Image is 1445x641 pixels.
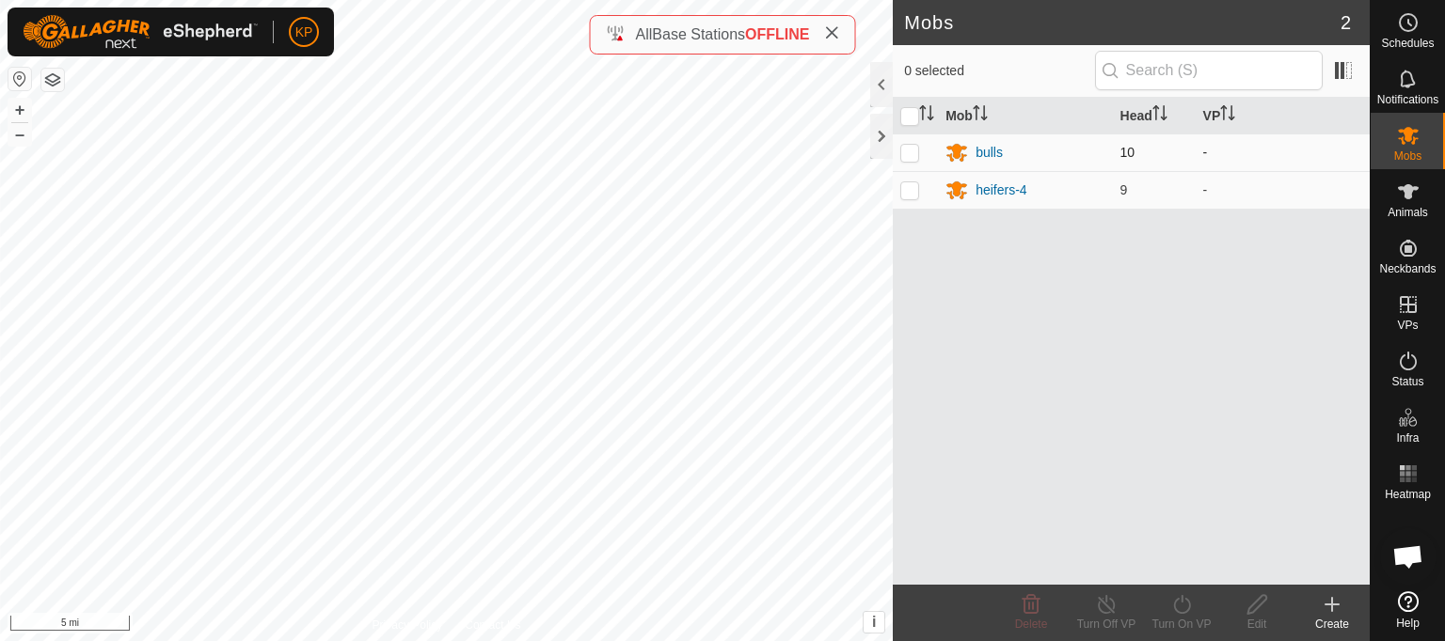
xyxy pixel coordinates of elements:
input: Search (S) [1095,51,1323,90]
p-sorticon: Activate to sort [973,108,988,123]
p-sorticon: Activate to sort [1220,108,1235,123]
td: - [1196,171,1370,209]
span: Mobs [1394,150,1421,162]
span: 10 [1120,145,1135,160]
img: Gallagher Logo [23,15,258,49]
span: KP [295,23,313,42]
span: Base Stations [652,26,745,42]
button: Map Layers [41,69,64,91]
span: Help [1396,618,1420,629]
span: Delete [1015,618,1048,631]
span: Notifications [1377,94,1438,105]
a: Privacy Policy [373,617,443,633]
span: Status [1391,376,1423,387]
td: - [1196,133,1370,171]
div: bulls [976,143,1003,163]
div: Turn On VP [1144,616,1219,633]
a: Contact Us [465,617,520,633]
span: All [636,26,653,42]
span: 9 [1120,182,1128,197]
th: Head [1113,98,1196,134]
span: Schedules [1381,38,1434,49]
span: OFFLINE [745,26,809,42]
span: 2 [1341,8,1351,37]
span: 0 selected [904,61,1094,81]
span: i [872,614,876,630]
button: Reset Map [8,68,31,90]
span: VPs [1397,320,1418,331]
h2: Mobs [904,11,1341,34]
div: Edit [1219,616,1294,633]
th: VP [1196,98,1370,134]
div: heifers-4 [976,180,1026,200]
span: Heatmap [1385,489,1431,500]
p-sorticon: Activate to sort [919,108,934,123]
a: Help [1371,584,1445,636]
span: Infra [1396,432,1419,444]
button: i [864,612,884,633]
button: – [8,123,31,146]
span: Neckbands [1379,263,1436,274]
span: Animals [1388,207,1428,218]
th: Mob [938,98,1112,134]
div: Open chat [1380,528,1437,585]
div: Turn Off VP [1069,616,1144,633]
button: + [8,99,31,121]
div: Create [1294,616,1370,633]
p-sorticon: Activate to sort [1152,108,1167,123]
